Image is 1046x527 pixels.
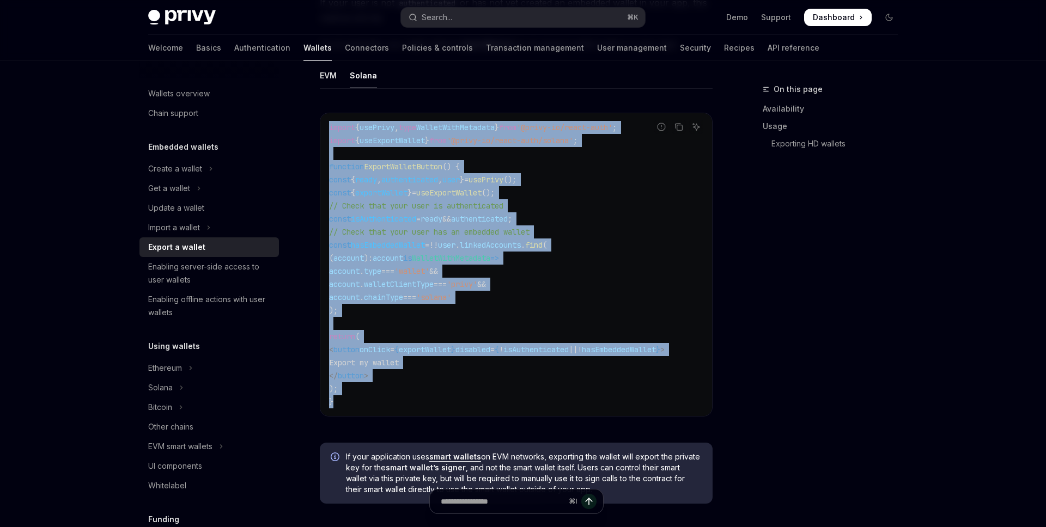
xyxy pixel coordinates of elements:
[768,35,819,61] a: API reference
[355,188,408,198] span: exportWallet
[880,9,898,26] button: Toggle dark mode
[351,240,425,250] span: hasEmbeddedWallet
[460,175,464,185] span: }
[351,188,355,198] span: {
[148,293,272,319] div: Enabling offline actions with user wallets
[148,459,202,473] div: UI components
[329,188,351,198] span: const
[416,214,421,224] span: =
[656,345,660,354] span: }
[148,35,183,61] a: Welcome
[355,332,360,341] span: (
[148,513,179,526] h5: Funding
[139,437,279,456] button: Toggle EVM smart wallets section
[333,253,364,263] span: account
[390,345,394,354] span: =
[360,292,364,302] span: .
[355,136,360,145] span: {
[412,188,416,198] span: =
[416,292,451,302] span: 'solana'
[346,451,702,495] span: If your application uses on EVM networks, exporting the wallet will export the private key for th...
[329,253,333,263] span: (
[351,175,355,185] span: {
[582,345,656,354] span: hasEmbeddedWallet
[654,120,668,134] button: Report incorrect code
[329,136,355,145] span: import
[429,240,438,250] span: !!
[381,175,438,185] span: authenticated
[329,358,399,367] span: Export my wallet
[148,401,172,414] div: Bitcoin
[148,440,212,453] div: EVM smart wallets
[573,136,577,145] span: ;
[403,253,412,263] span: is
[495,345,499,354] span: {
[726,12,748,23] a: Demo
[148,162,202,175] div: Create a wallet
[581,494,597,509] button: Send message
[412,253,490,263] span: WalletWithMetadata
[612,122,617,132] span: ;
[148,479,186,492] div: Whitelabel
[543,240,547,250] span: (
[386,463,466,472] strong: smart wallet’s signer
[329,292,360,302] span: account
[503,175,516,185] span: ();
[490,345,495,354] span: =
[408,188,412,198] span: }
[373,253,403,263] span: account
[763,100,907,118] a: Availability
[139,179,279,198] button: Toggle Get a wallet section
[627,13,638,22] span: ⌘ K
[148,87,210,100] div: Wallets overview
[429,452,481,462] a: smart wallets
[464,175,469,185] span: =
[402,35,473,61] a: Policies & controls
[355,122,360,132] span: {
[438,240,455,250] span: user
[399,345,451,354] span: exportWallet
[360,279,364,289] span: .
[813,12,855,23] span: Dashboard
[345,35,389,61] a: Connectors
[525,240,543,250] span: find
[499,345,503,354] span: !
[399,122,416,132] span: type
[329,279,360,289] span: account
[689,120,703,134] button: Ask AI
[486,35,584,61] a: Transaction management
[429,136,447,145] span: from
[429,266,438,276] span: &&
[139,84,279,103] a: Wallets overview
[451,214,508,224] span: authenticated
[333,345,360,354] span: button
[148,221,200,234] div: Import a wallet
[442,214,451,224] span: &&
[421,214,442,224] span: ready
[329,345,333,354] span: <
[139,237,279,257] a: Export a wallet
[597,35,667,61] a: User management
[422,11,452,24] div: Search...
[364,371,368,381] span: >
[355,175,377,185] span: ready
[320,63,337,88] div: EVM
[360,122,394,132] span: usePrivy
[447,279,477,289] span: 'privy'
[774,83,823,96] span: On this page
[401,8,645,27] button: Open search
[139,417,279,437] a: Other chains
[364,292,403,302] span: chainType
[329,305,338,315] span: );
[329,122,355,132] span: import
[516,122,612,132] span: '@privy-io/react-auth'
[329,201,503,211] span: // Check that your user is authenticated
[425,136,429,145] span: }
[521,240,525,250] span: .
[442,162,460,171] span: () {
[660,345,665,354] span: >
[148,381,173,394] div: Solana
[434,279,447,289] span: ===
[761,12,791,23] a: Support
[482,188,495,198] span: ();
